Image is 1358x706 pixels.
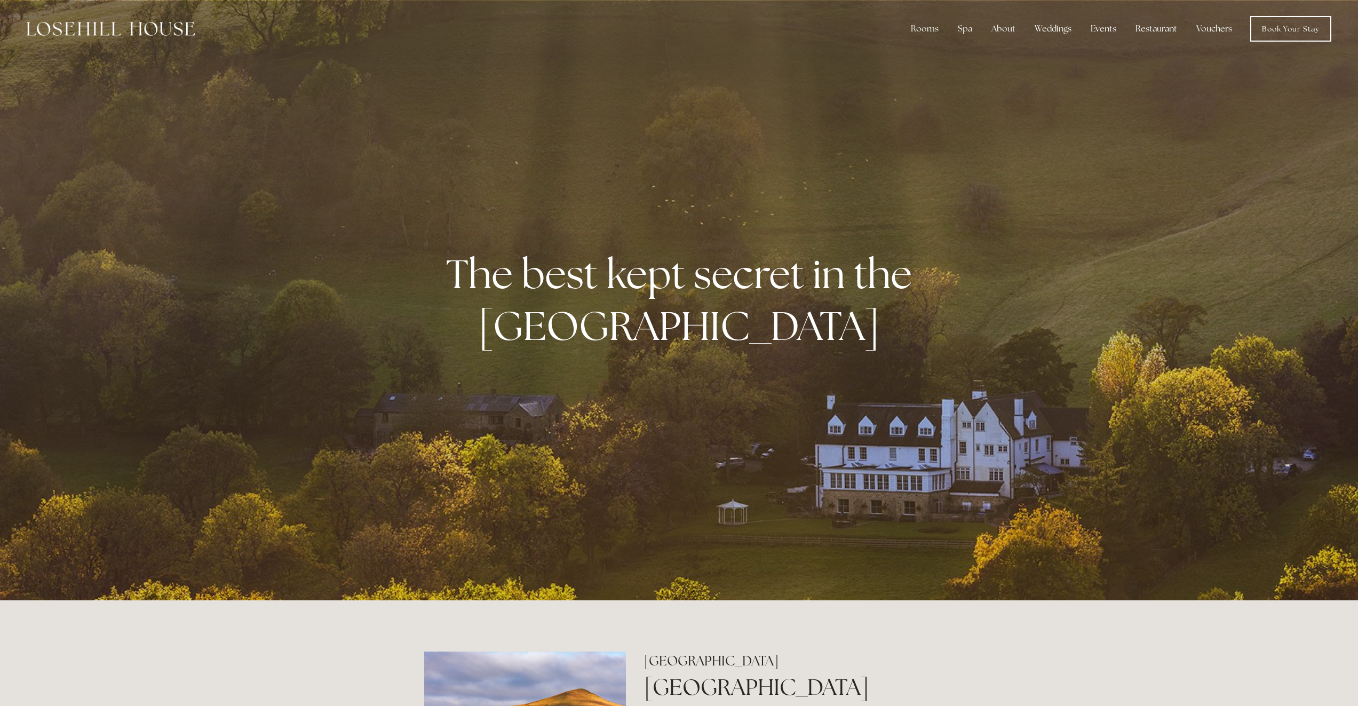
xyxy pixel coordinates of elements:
[983,18,1024,39] div: About
[644,652,934,670] h2: [GEOGRAPHIC_DATA]
[644,671,934,703] h1: [GEOGRAPHIC_DATA]
[949,18,981,39] div: Spa
[1250,16,1331,42] a: Book Your Stay
[902,18,947,39] div: Rooms
[1127,18,1186,39] div: Restaurant
[1026,18,1080,39] div: Weddings
[27,22,195,36] img: Losehill House
[446,248,920,352] strong: The best kept secret in the [GEOGRAPHIC_DATA]
[1082,18,1125,39] div: Events
[1188,18,1241,39] a: Vouchers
